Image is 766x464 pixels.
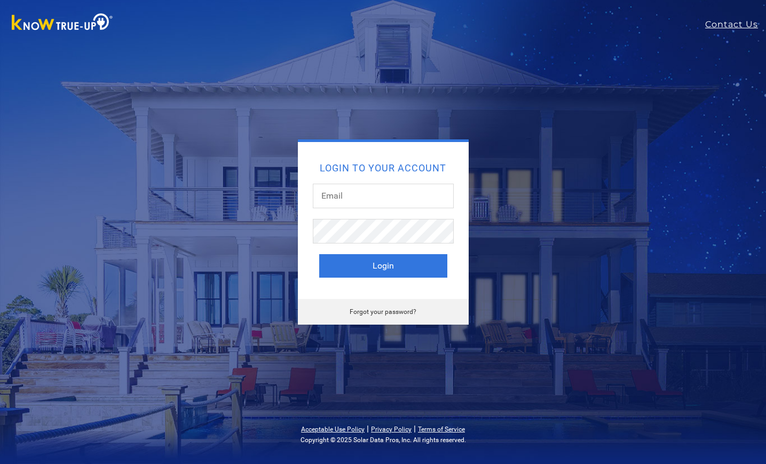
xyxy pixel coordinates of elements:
[367,423,369,434] span: |
[418,426,465,433] a: Terms of Service
[313,184,454,208] input: Email
[350,308,416,316] a: Forgot your password?
[371,426,412,433] a: Privacy Policy
[319,254,447,278] button: Login
[6,11,119,35] img: Know True-Up
[705,18,766,31] a: Contact Us
[319,163,447,173] h2: Login to your account
[301,426,365,433] a: Acceptable Use Policy
[414,423,416,434] span: |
